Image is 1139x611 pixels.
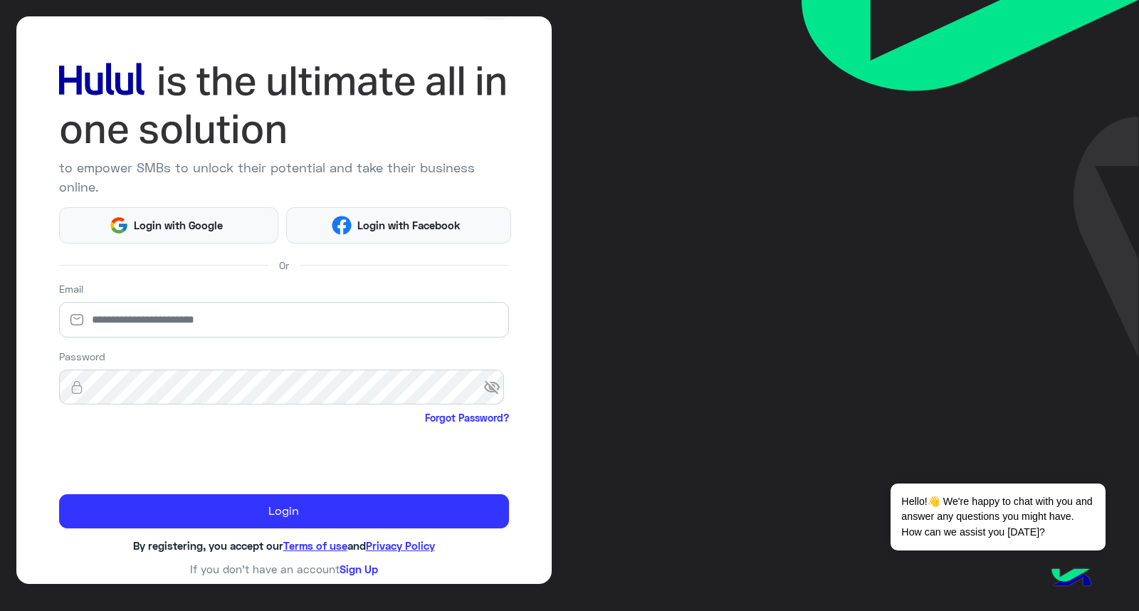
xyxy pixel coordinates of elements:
span: and [347,539,366,552]
label: Password [59,349,105,364]
a: Terms of use [283,539,347,552]
span: By registering, you accept our [133,539,283,552]
span: Login with Google [129,217,229,234]
img: Google [109,216,129,236]
img: hululLoginTitle_EN.svg [59,57,509,153]
a: Forgot Password? [425,410,509,425]
img: Facebook [332,216,352,236]
button: Login [59,494,509,528]
span: Login with Facebook [352,217,466,234]
p: to empower SMBs to unlock their potential and take their business online. [59,158,509,197]
label: Email [59,281,83,296]
iframe: reCAPTCHA [59,428,275,484]
img: email [59,313,95,327]
span: Or [279,258,289,273]
span: Hello!👋 We're happy to chat with you and answer any questions you might have. How can we assist y... [891,484,1105,550]
img: hulul-logo.png [1046,554,1096,604]
button: Login with Google [59,207,279,244]
h6: If you don’t have an account [59,563,509,575]
img: lock [59,380,95,395]
a: Privacy Policy [366,539,435,552]
button: Login with Facebook [286,207,511,244]
a: Sign Up [340,563,378,575]
span: visibility_off [483,375,509,400]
